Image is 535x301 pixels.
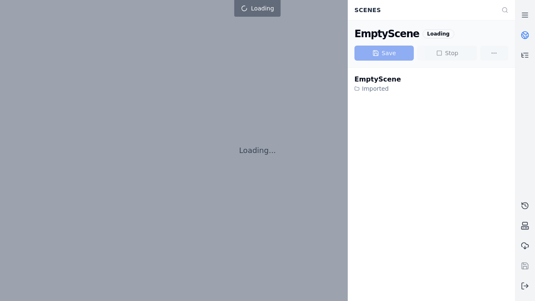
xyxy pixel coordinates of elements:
div: Loading [423,29,454,38]
div: EmptyScene [354,27,419,41]
span: Loading [251,4,274,13]
div: Scenes [349,2,497,18]
div: Imported [354,84,401,93]
p: Loading... [239,145,276,156]
div: EmptyScene [354,74,401,84]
